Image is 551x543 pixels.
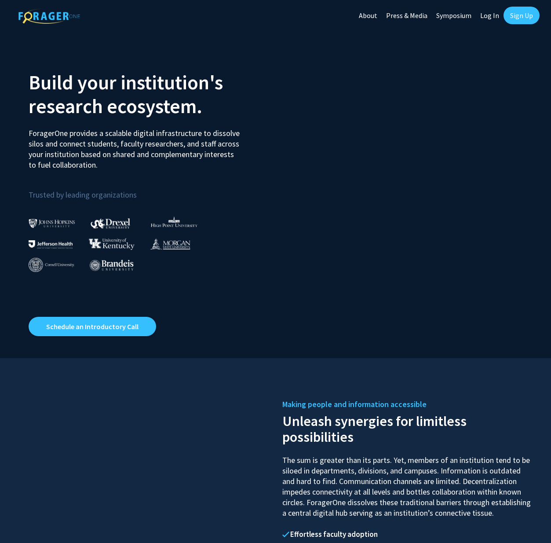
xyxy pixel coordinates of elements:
[282,530,533,539] h4: Effortless faculty adoption
[282,398,533,411] h5: Making people and information accessible
[29,240,73,249] img: Thomas Jefferson University
[29,317,156,336] a: Opens in a new tab
[150,238,190,249] img: Morgan State University
[29,121,240,170] p: ForagerOne provides a scalable digital infrastructure to dissolve silos and connect students, fac...
[282,411,533,445] h2: Unleash synergies for limitless possibilities
[29,219,75,228] img: Johns Hopkins University
[29,177,269,202] p: Trusted by leading organizations
[282,447,533,518] p: The sum is greater than its parts. Yet, members of an institution tend to be siloed in department...
[91,218,130,228] img: Drexel University
[151,216,197,227] img: High Point University
[29,258,74,272] img: Cornell University
[89,238,135,250] img: University of Kentucky
[504,7,540,24] a: Sign Up
[29,70,269,118] h2: Build your institution's research ecosystem.
[18,8,80,24] img: ForagerOne Logo
[90,260,134,271] img: Brandeis University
